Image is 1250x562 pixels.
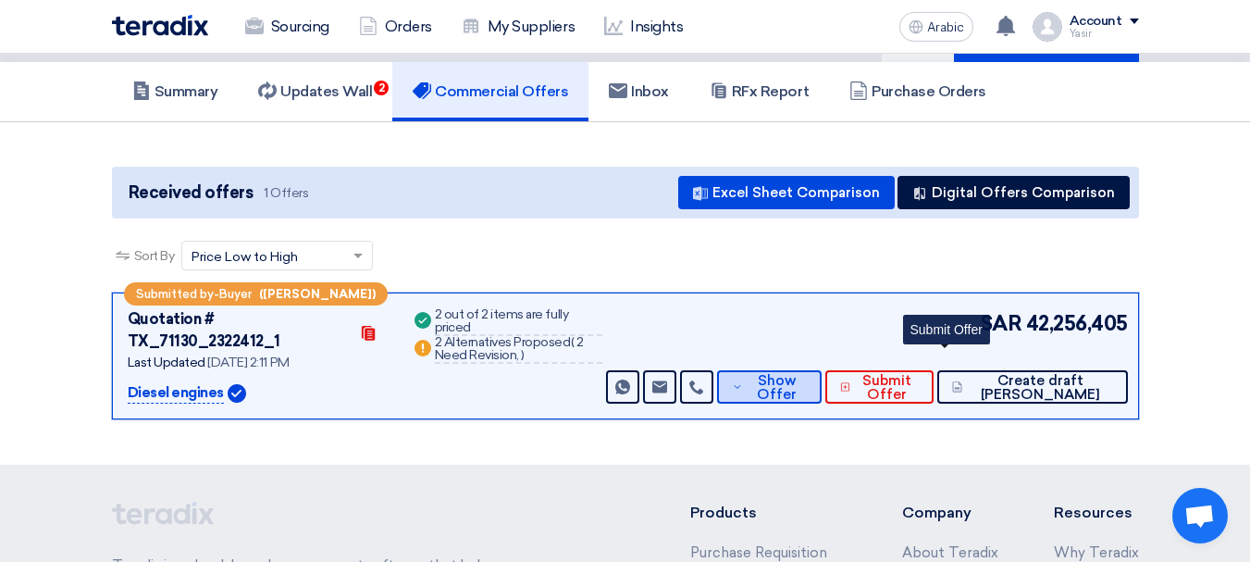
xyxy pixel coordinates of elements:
[899,12,973,42] button: Arabic
[1070,13,1122,29] font: Account
[488,18,575,35] font: My Suppliers
[902,504,972,521] font: Company
[897,176,1130,209] button: Digital Offers Comparison
[129,182,254,203] font: Received offers
[732,82,809,100] font: RFx Report
[937,370,1128,404] button: Create draft [PERSON_NAME]
[378,81,385,94] font: 2
[1070,28,1092,40] font: Yasir
[825,370,934,404] button: Submit Offer
[271,18,329,35] font: Sourcing
[435,306,569,335] font: 2 out of 2 items are fully priced
[571,334,575,350] font: (
[112,62,239,121] a: Summary
[980,311,1022,336] font: SAR
[521,347,525,363] font: )
[690,504,757,521] font: Products
[630,18,683,35] font: Insights
[228,384,246,403] img: Verified Account
[678,176,895,209] button: Excel Sheet Comparison
[588,62,689,121] a: Inbox
[447,6,589,47] a: My Suppliers
[689,62,829,121] a: RFx Report
[690,544,827,561] a: Purchase Requisition
[238,62,392,121] a: Updates Wall2
[862,372,911,403] font: Submit Offer
[192,249,298,265] font: Price Low to High
[435,334,571,350] font: 2 Alternatives Proposed
[1054,504,1132,521] font: Resources
[128,355,205,370] font: Last Updated
[927,19,964,35] font: Arabic
[128,384,224,401] font: Diesel engines
[155,82,218,100] font: Summary
[136,287,214,301] font: Submitted by
[902,544,998,561] a: About Teradix
[1033,12,1062,42] img: profile_test.png
[344,6,447,47] a: Orders
[259,287,376,301] font: ([PERSON_NAME])
[712,184,880,201] font: Excel Sheet Comparison
[392,62,588,121] a: Commercial Offers
[872,82,986,100] font: Purchase Orders
[829,62,1007,121] a: Purchase Orders
[757,372,797,403] font: Show Offer
[631,82,669,100] font: Inbox
[981,372,1100,403] font: Create draft [PERSON_NAME]
[230,6,344,47] a: Sourcing
[932,184,1115,201] font: Digital Offers Comparison
[112,15,208,36] img: Teradix logo
[207,355,289,370] font: [DATE] 2:11 PM
[1026,311,1128,336] font: 42,256,405
[589,6,698,47] a: Insights
[435,334,584,363] font: 2 Need Revision,
[903,315,990,344] div: Submit Offer
[435,82,568,100] font: Commercial Offers
[219,287,252,301] font: Buyer
[264,185,308,201] font: 1 Offers
[128,310,280,350] font: Quotation # TX_71130_2322412_1
[385,18,432,35] font: Orders
[134,248,175,264] font: Sort By
[280,82,372,100] font: Updates Wall
[1172,488,1228,543] a: Open chat
[717,370,822,404] button: Show Offer
[214,288,219,302] font: -
[1054,544,1139,561] a: Why Teradix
